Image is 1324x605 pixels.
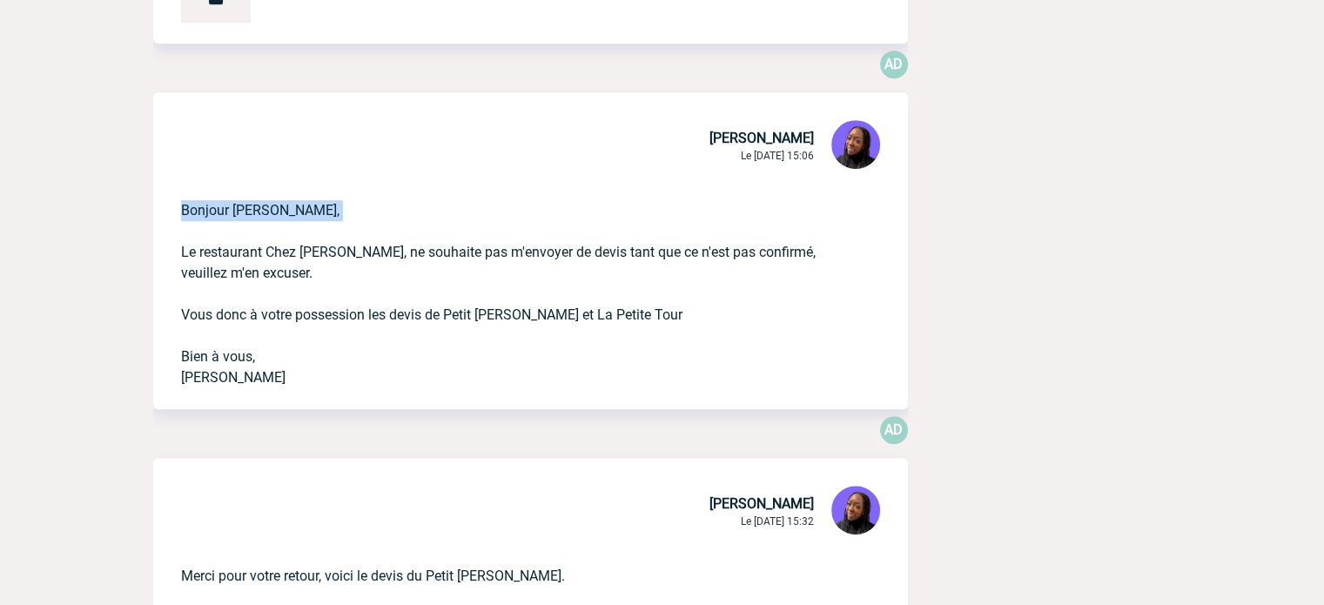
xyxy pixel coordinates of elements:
span: [PERSON_NAME] [709,130,814,146]
span: [PERSON_NAME] [709,495,814,512]
span: Le [DATE] 15:32 [741,515,814,528]
img: 131349-0.png [831,120,880,169]
p: AD [880,50,908,78]
p: AD [880,416,908,444]
p: Bonjour [PERSON_NAME], Le restaurant Chez [PERSON_NAME], ne souhaite pas m'envoyer de devis tant ... [181,172,831,388]
div: Anne-Catherine DELECROIX 11:17 [880,416,908,444]
span: Le [DATE] 15:06 [741,150,814,162]
div: Anne-Catherine DELECROIX 11:17 [880,50,908,78]
img: 131349-0.png [831,486,880,534]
